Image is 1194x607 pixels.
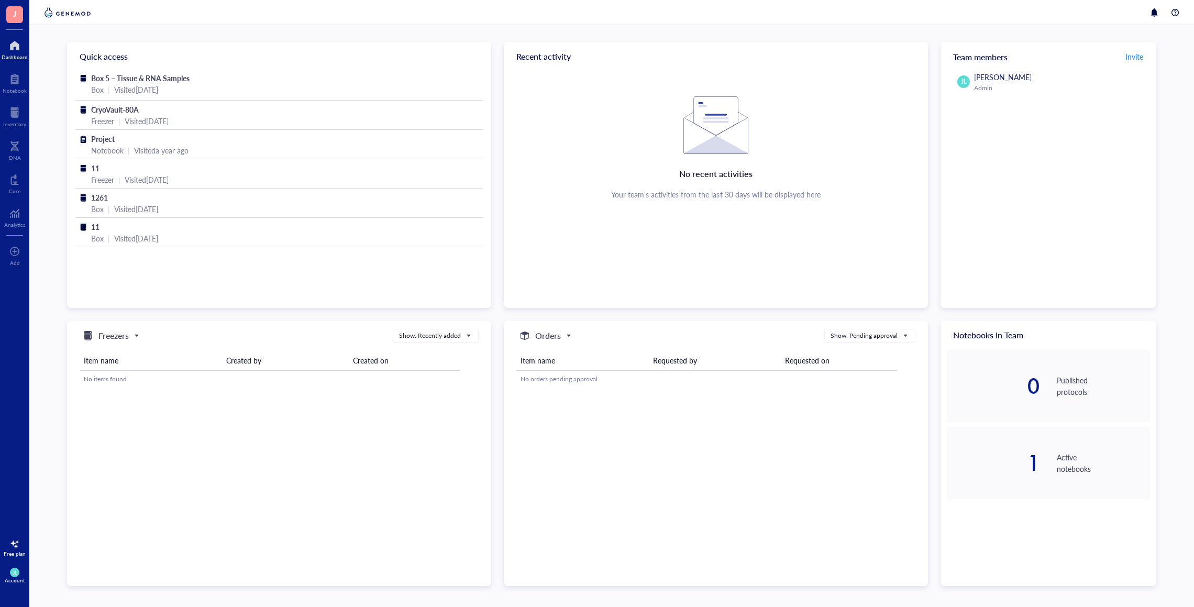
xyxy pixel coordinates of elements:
[941,321,1156,350] div: Notebooks in Team
[10,260,20,266] div: Add
[5,577,25,583] div: Account
[80,351,222,370] th: Item name
[114,233,158,244] div: Visited [DATE]
[42,6,93,19] img: genemod-logo
[91,104,139,115] span: CryoVault-80A
[13,7,17,20] span: J
[4,205,25,228] a: Analytics
[947,376,1040,396] div: 0
[521,374,893,384] div: No orders pending approval
[399,331,461,340] div: Show: Recently added
[67,42,491,71] div: Quick access
[611,190,821,199] div: Your team's activities from the last 30 days will be displayed here
[947,453,1040,473] div: 1
[535,329,561,342] h5: Orders
[84,374,456,384] div: No items found
[98,329,129,342] h5: Freezers
[9,138,21,161] a: DNA
[108,233,110,244] div: |
[4,222,25,228] div: Analytics
[91,134,115,144] span: Project
[3,121,26,127] div: Inventory
[516,351,649,370] th: Item name
[679,167,753,181] div: No recent activities
[1057,374,1150,398] div: Published protocols
[125,174,169,185] div: Visited [DATE]
[125,115,169,127] div: Visited [DATE]
[649,351,781,370] th: Requested by
[3,87,27,94] div: Notebook
[1125,51,1143,62] span: Invite
[91,233,104,244] div: Box
[128,145,130,156] div: |
[961,77,967,86] span: JL
[2,37,28,60] a: Dashboard
[114,84,158,95] div: Visited [DATE]
[108,84,110,95] div: |
[9,188,20,194] div: Core
[974,72,1032,82] span: [PERSON_NAME]
[118,115,120,127] div: |
[683,96,748,154] img: Empty state
[91,163,99,173] span: 11
[504,42,928,71] div: Recent activity
[91,174,114,185] div: Freezer
[349,351,460,370] th: Created on
[4,550,26,557] div: Free plan
[3,71,27,94] a: Notebook
[222,351,349,370] th: Created by
[831,331,898,340] div: Show: Pending approval
[114,203,158,215] div: Visited [DATE]
[2,54,28,60] div: Dashboard
[941,42,1156,71] div: Team members
[974,84,1146,92] div: Admin
[1125,48,1144,65] button: Invite
[91,145,124,156] div: Notebook
[9,154,21,161] div: DNA
[781,351,897,370] th: Requested on
[118,174,120,185] div: |
[1057,451,1150,474] div: Active notebooks
[91,115,114,127] div: Freezer
[3,104,26,127] a: Inventory
[91,203,104,215] div: Box
[13,569,17,576] span: JL
[134,145,189,156] div: Visited a year ago
[108,203,110,215] div: |
[91,192,108,203] span: 1261
[91,84,104,95] div: Box
[9,171,20,194] a: Core
[91,222,99,232] span: 11
[91,73,190,83] span: Box 5 – Tissue & RNA Samples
